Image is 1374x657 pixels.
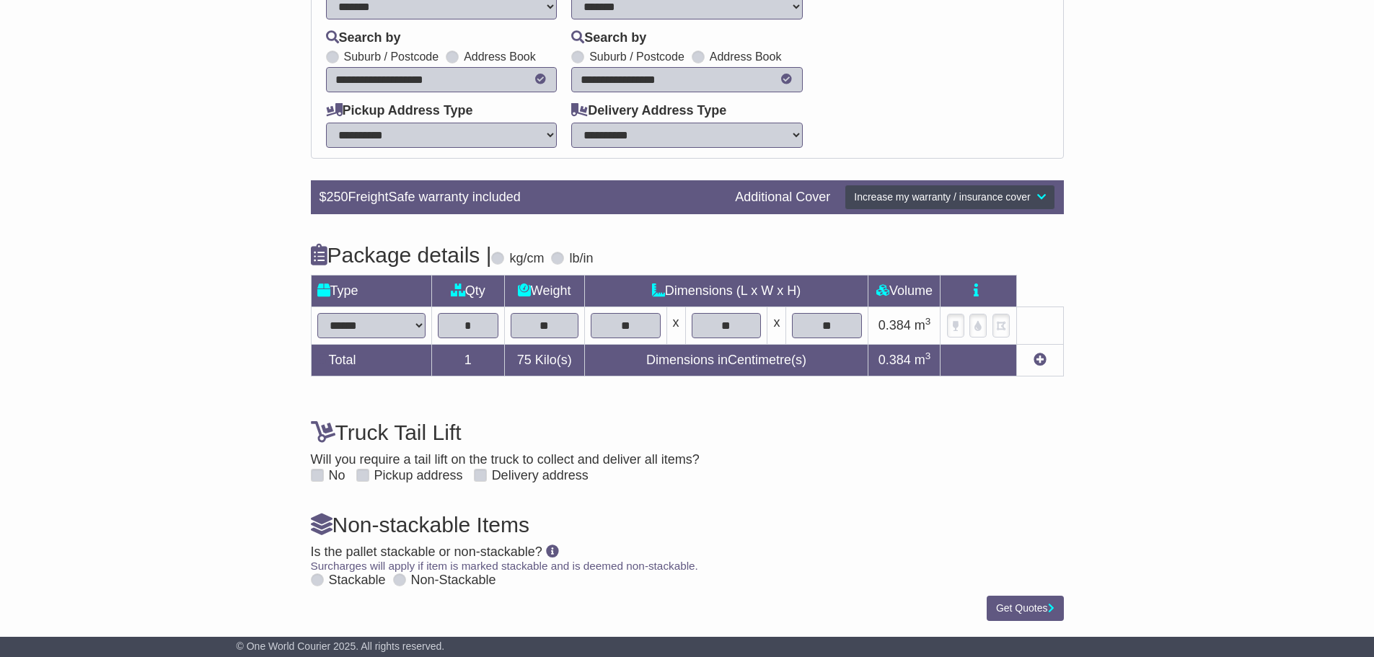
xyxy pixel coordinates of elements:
label: Suburb / Postcode [589,50,684,63]
td: Qty [431,275,504,307]
td: Dimensions (L x W x H) [584,275,868,307]
span: © One World Courier 2025. All rights reserved. [237,640,445,652]
label: Search by [326,30,401,46]
h4: Package details | [311,243,492,267]
td: 1 [431,344,504,376]
a: Add new item [1034,353,1047,367]
span: 0.384 [878,353,911,367]
label: Delivery address [492,468,589,484]
span: 0.384 [878,318,911,332]
label: No [329,468,345,484]
label: lb/in [569,251,593,267]
td: x [666,307,685,344]
div: $ FreightSafe warranty included [312,190,728,206]
td: Kilo(s) [504,344,584,376]
span: 250 [327,190,348,204]
label: Address Book [710,50,782,63]
sup: 3 [925,316,931,327]
div: Will you require a tail lift on the truck to collect and deliver all items? [304,413,1071,484]
label: Stackable [329,573,386,588]
button: Increase my warranty / insurance cover [845,185,1054,210]
h4: Non-stackable Items [311,513,1064,537]
h4: Truck Tail Lift [311,420,1064,444]
div: Surcharges will apply if item is marked stackable and is deemed non-stackable. [311,560,1064,573]
label: Pickup Address Type [326,103,473,119]
label: kg/cm [509,251,544,267]
button: Get Quotes [987,596,1064,621]
sup: 3 [925,350,931,361]
span: 75 [517,353,532,367]
td: Type [311,275,431,307]
td: Weight [504,275,584,307]
label: Search by [571,30,646,46]
label: Delivery Address Type [571,103,726,119]
td: Dimensions in Centimetre(s) [584,344,868,376]
td: Volume [868,275,941,307]
td: Total [311,344,431,376]
span: m [915,318,931,332]
div: Additional Cover [728,190,837,206]
td: x [767,307,786,344]
label: Suburb / Postcode [344,50,439,63]
span: Increase my warranty / insurance cover [854,191,1030,203]
label: Pickup address [374,468,463,484]
label: Address Book [464,50,536,63]
span: m [915,353,931,367]
span: Is the pallet stackable or non-stackable? [311,544,542,559]
label: Non-Stackable [411,573,496,588]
